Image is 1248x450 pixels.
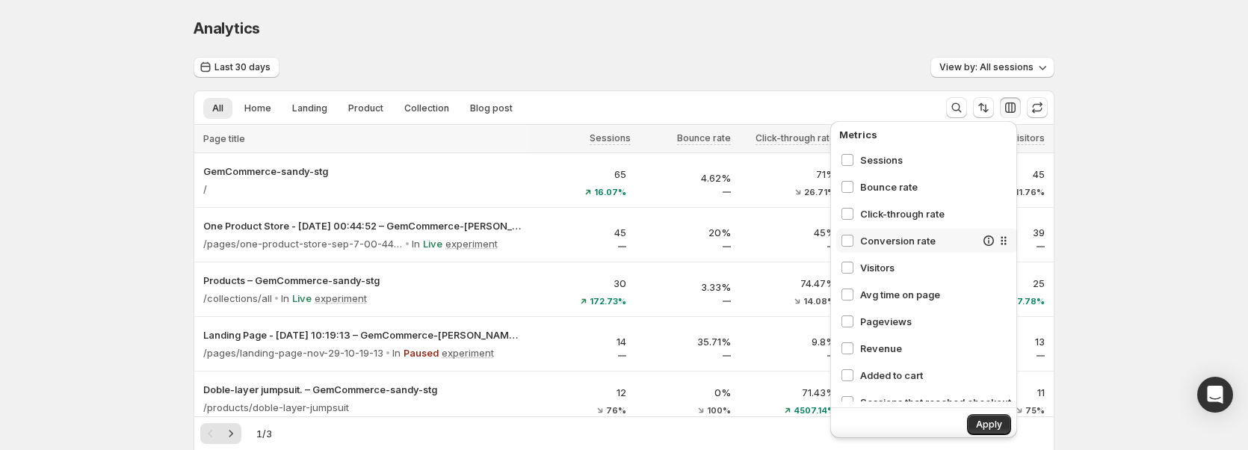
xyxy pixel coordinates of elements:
[804,188,835,197] span: 26.71%
[203,327,522,342] button: Landing Page - [DATE] 10:19:13 – GemCommerce-[PERSON_NAME]-stg
[677,132,731,144] span: Bounce rate
[540,334,626,349] p: 14
[590,297,626,306] span: 172.73%
[194,19,260,37] span: Analytics
[749,385,835,400] p: 71.43%
[203,400,349,415] p: /products/doble-layer-jumpsuit
[594,188,626,197] span: 16.07%
[445,236,498,251] p: experiment
[1015,188,1045,197] span: 11.76%
[860,287,1011,302] span: Avg time on page
[930,57,1054,78] button: View by: All sessions
[212,102,223,114] span: All
[194,57,279,78] button: Last 30 days
[860,233,975,248] span: Conversion rate
[203,236,403,251] p: /pages/one-product-store-sep-7-00-44-52
[749,167,835,182] p: 71%
[1010,132,1045,144] span: Visitors
[1007,297,1045,306] span: 177.78%
[973,97,994,118] button: Sort the results
[860,314,1011,329] span: Pageviews
[203,133,245,145] span: Page title
[1025,406,1045,415] span: 75%
[540,385,626,400] p: 12
[203,291,272,306] p: /collections/all
[860,152,1011,167] span: Sessions
[606,406,626,415] span: 76%
[756,132,835,144] span: Click-through rate
[860,368,1011,383] span: Added to cart
[749,276,835,291] p: 74.47%
[404,345,439,360] p: Paused
[644,385,731,400] p: 0%
[540,167,626,182] p: 65
[470,102,513,114] span: Blog post
[392,345,401,360] p: In
[404,102,449,114] span: Collection
[644,334,731,349] p: 35.71%
[749,225,835,240] p: 45%
[540,276,626,291] p: 30
[540,225,626,240] p: 45
[860,341,1011,356] span: Revenue
[244,102,271,114] span: Home
[442,345,494,360] p: experiment
[203,273,522,288] button: Products – GemCommerce-sandy-stg
[590,132,631,144] span: Sessions
[203,382,522,397] button: Doble-layer jumpsuit. – GemCommerce-sandy-stg
[423,236,442,251] p: Live
[860,395,1011,410] span: Sessions that reached checkout
[644,280,731,295] p: 3.33%
[203,164,522,179] button: GemCommerce-sandy-stg
[860,179,1011,194] span: Bounce rate
[281,291,289,306] p: In
[644,170,731,185] p: 4.62%
[348,102,383,114] span: Product
[292,102,327,114] span: Landing
[749,334,835,349] p: 9.8%
[292,291,312,306] p: Live
[967,414,1011,435] button: Apply
[946,97,967,118] button: Search and filter results
[860,260,1011,275] span: Visitors
[256,426,272,441] span: 1 / 3
[412,236,420,251] p: In
[1197,377,1233,413] div: Open Intercom Messenger
[203,218,522,233] button: One Product Store - [DATE] 00:44:52 – GemCommerce-[PERSON_NAME]-stg
[976,419,1002,431] span: Apply
[939,61,1034,73] span: View by: All sessions
[803,297,835,306] span: 14.08%
[707,406,731,415] span: 100%
[839,127,1011,142] p: Metrics
[214,61,271,73] span: Last 30 days
[860,206,1011,221] span: Click-through rate
[315,291,367,306] p: experiment
[203,345,383,360] p: /pages/landing-page-nov-29-10-19-13
[200,423,241,444] nav: Pagination
[644,225,731,240] p: 20%
[220,423,241,444] button: Next
[203,182,207,197] p: /
[794,406,835,415] span: 4507.14%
